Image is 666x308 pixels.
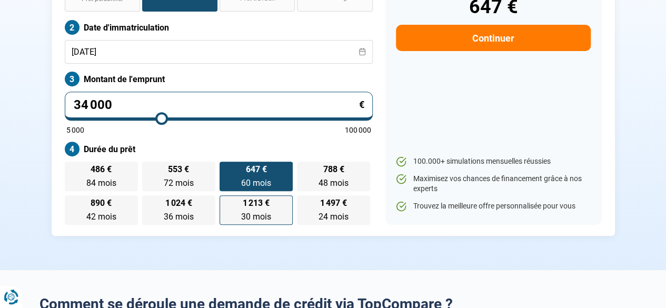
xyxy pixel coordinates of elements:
span: 553 € [168,165,189,174]
span: 1 213 € [243,199,270,207]
li: Maximisez vos chances de financement grâce à nos experts [396,174,590,194]
span: 24 mois [319,212,349,222]
span: 72 mois [164,178,194,188]
span: 5 000 [66,126,84,134]
span: 890 € [91,199,112,207]
span: 647 € [246,165,267,174]
span: 788 € [323,165,344,174]
label: Montant de l'emprunt [65,72,373,86]
span: 48 mois [319,178,349,188]
span: 30 mois [241,212,271,222]
span: 36 mois [164,212,194,222]
span: 1 497 € [320,199,347,207]
span: 42 mois [86,212,116,222]
li: Trouvez la meilleure offre personnalisée pour vous [396,201,590,212]
span: € [359,100,364,110]
span: 486 € [91,165,112,174]
span: 1 024 € [165,199,192,207]
span: 60 mois [241,178,271,188]
span: 84 mois [86,178,116,188]
button: Continuer [396,25,590,51]
label: Date d'immatriculation [65,20,373,35]
span: 100 000 [345,126,371,134]
input: jj/mm/aaaa [65,40,373,64]
label: Durée du prêt [65,142,373,156]
li: 100.000+ simulations mensuelles réussies [396,156,590,167]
